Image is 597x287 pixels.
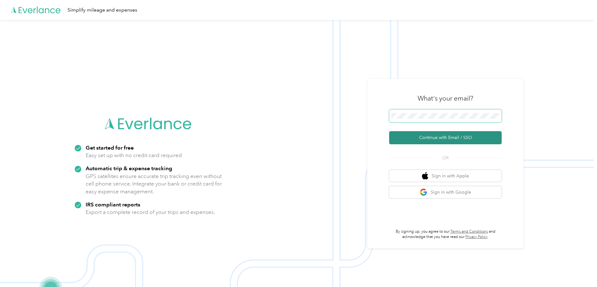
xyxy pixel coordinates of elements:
[86,165,172,171] strong: Automatic trip & expense tracking
[389,170,502,182] button: apple logoSign in with Apple
[418,94,473,103] h3: What's your email?
[434,155,456,161] span: OR
[86,201,140,208] strong: IRS compliant reports
[86,172,222,195] p: GPS satellites ensure accurate trip tracking even without cell phone service. Integrate your bank...
[68,6,137,14] div: Simplify mileage and expenses
[420,188,428,196] img: google logo
[86,208,215,216] p: Export a complete record of your trips and expenses.
[422,172,428,180] img: apple logo
[389,186,502,198] button: google logoSign in with Google
[450,229,488,234] a: Terms and Conditions
[389,229,502,240] p: By signing up, you agree to our and acknowledge that you have read our .
[86,144,134,151] strong: Get started for free
[389,131,502,144] button: Continue with Email / SSO
[465,235,488,239] a: Privacy Policy
[86,151,182,159] p: Easy set up with no credit card required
